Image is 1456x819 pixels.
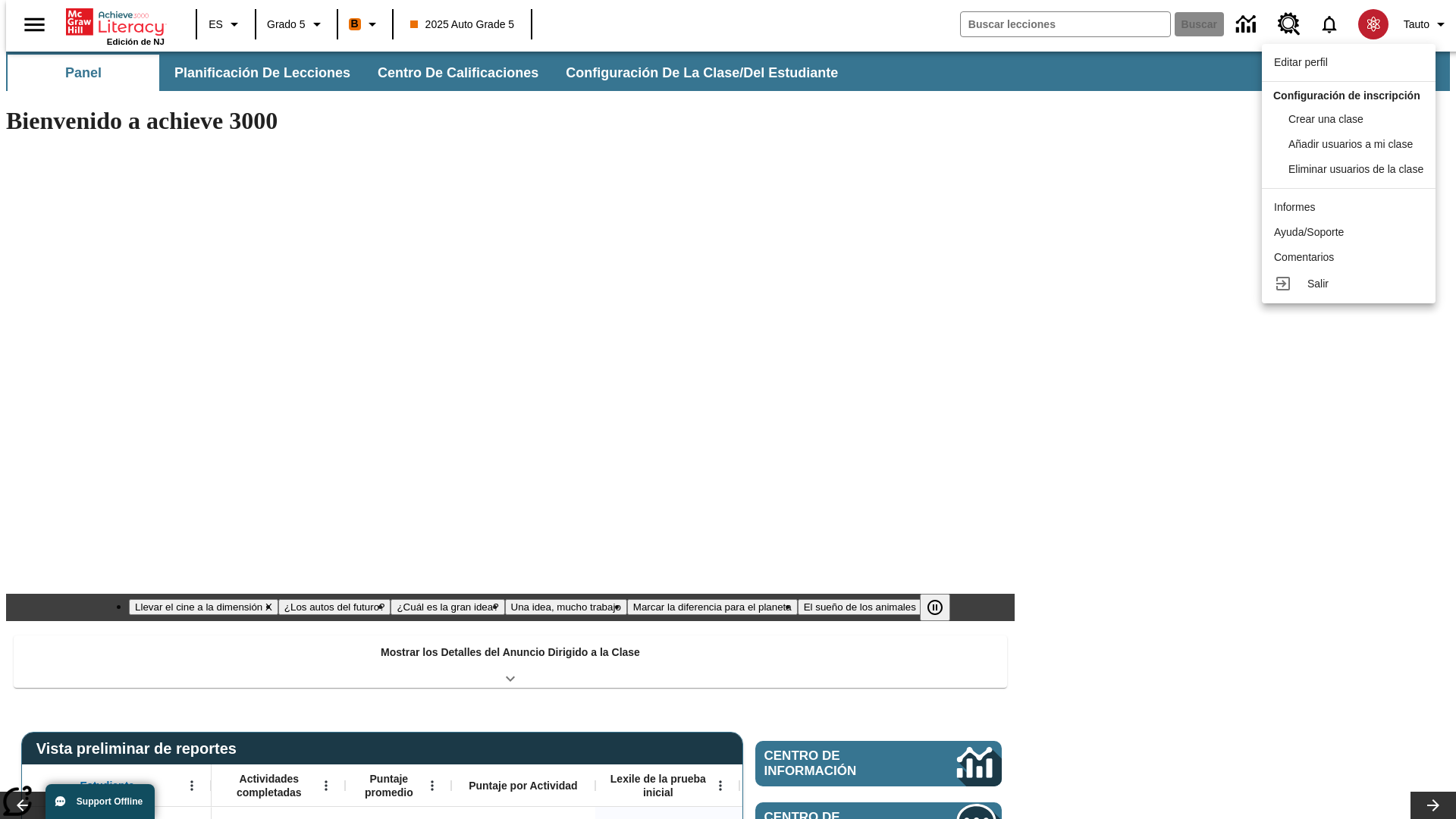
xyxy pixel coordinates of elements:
span: Eliminar usuarios de la clase [1288,163,1423,175]
span: Crear una clase [1288,113,1363,125]
span: Ayuda/Soporte [1274,226,1344,238]
span: Editar perfil [1274,56,1328,68]
span: Añadir usuarios a mi clase [1288,138,1413,150]
span: Informes [1274,201,1315,213]
span: Salir [1307,278,1329,290]
span: Comentarios [1274,251,1334,263]
span: Configuración de inscripción [1273,89,1420,102]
